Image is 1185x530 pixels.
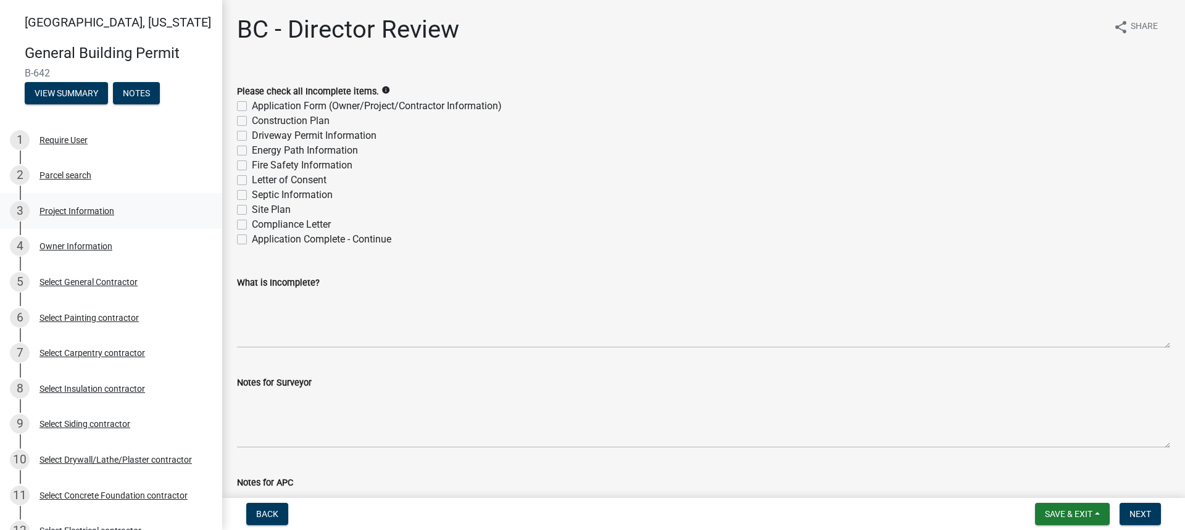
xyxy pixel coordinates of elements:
[252,173,326,188] label: Letter of Consent
[113,89,160,99] wm-modal-confirm: Notes
[1131,20,1158,35] span: Share
[10,165,30,185] div: 2
[39,313,139,322] div: Select Painting contractor
[246,503,288,525] button: Back
[252,188,333,202] label: Septic Information
[39,242,112,251] div: Owner Information
[113,82,160,104] button: Notes
[10,414,30,434] div: 9
[252,128,376,143] label: Driveway Permit Information
[381,86,390,94] i: info
[252,114,330,128] label: Construction Plan
[10,486,30,505] div: 11
[237,88,379,96] label: Please check all Incomplete items.
[25,89,108,99] wm-modal-confirm: Summary
[25,44,212,62] h4: General Building Permit
[237,15,459,44] h1: BC - Director Review
[10,343,30,363] div: 7
[25,15,211,30] span: [GEOGRAPHIC_DATA], [US_STATE]
[1129,509,1151,519] span: Next
[1113,20,1128,35] i: share
[252,143,358,158] label: Energy Path Information
[237,479,293,487] label: Notes for APC
[252,202,291,217] label: Site Plan
[39,278,138,286] div: Select General Contractor
[10,272,30,292] div: 5
[256,509,278,519] span: Back
[252,217,331,232] label: Compliance Letter
[237,279,320,288] label: What is Incomplete?
[10,201,30,221] div: 3
[10,130,30,150] div: 1
[252,99,502,114] label: Application Form (Owner/Project/Contractor Information)
[25,67,197,79] span: B-642
[39,455,192,464] div: Select Drywall/Lathe/Plaster contractor
[39,136,88,144] div: Require User
[237,379,312,387] label: Notes for Surveyor
[1045,509,1092,519] span: Save & Exit
[1104,15,1168,39] button: shareShare
[39,420,130,428] div: Select Siding contractor
[252,232,391,247] label: Application Complete - Continue
[10,308,30,328] div: 6
[39,349,145,357] div: Select Carpentry contractor
[39,171,91,180] div: Parcel search
[10,379,30,399] div: 8
[1120,503,1161,525] button: Next
[10,450,30,470] div: 10
[1035,503,1110,525] button: Save & Exit
[25,82,108,104] button: View Summary
[252,158,352,173] label: Fire Safety Information
[39,491,188,500] div: Select Concrete Foundation contractor
[10,236,30,256] div: 4
[39,384,145,393] div: Select Insulation contractor
[39,207,114,215] div: Project Information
